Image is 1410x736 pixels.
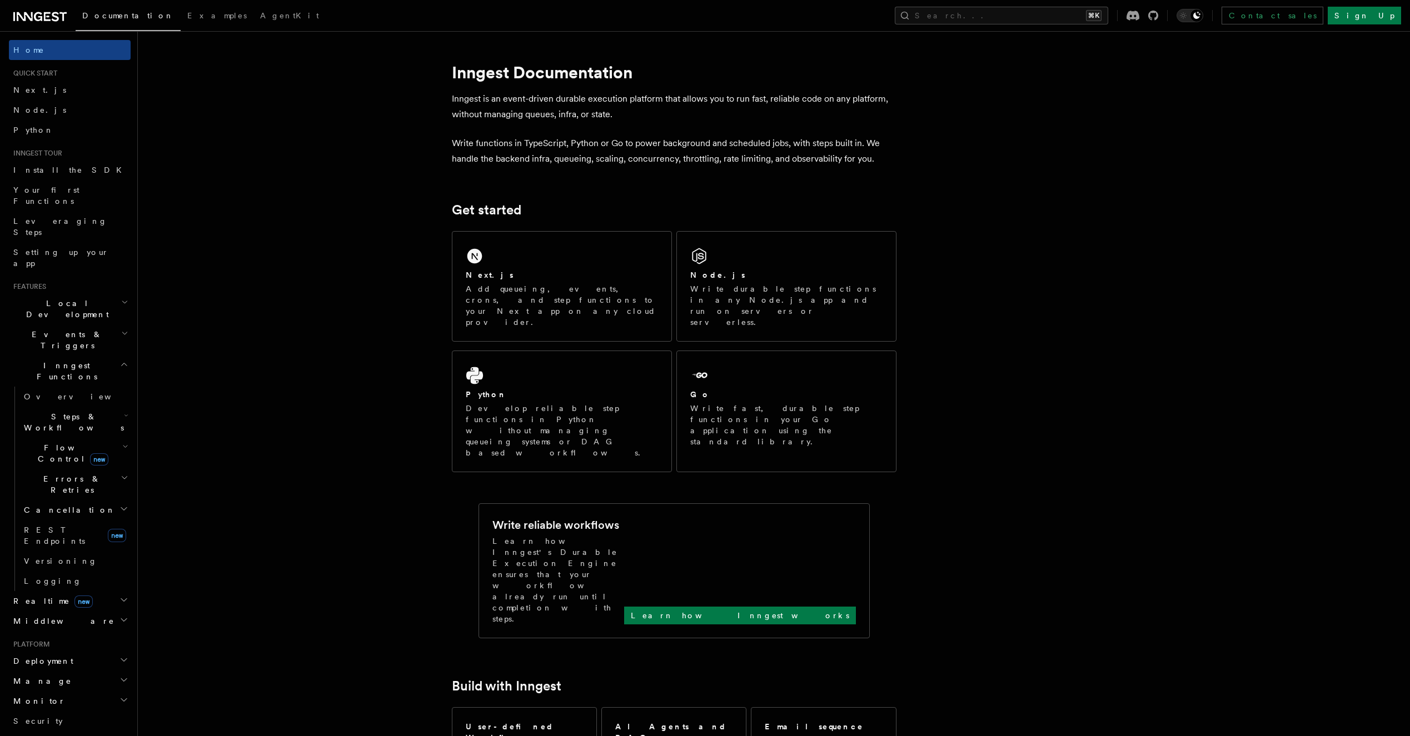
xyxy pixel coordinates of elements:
h2: Write reliable workflows [492,517,619,533]
span: Overview [24,392,138,401]
span: Leveraging Steps [13,217,107,237]
span: Logging [24,577,82,585]
span: REST Endpoints [24,525,85,545]
span: Examples [187,11,247,20]
span: Cancellation [19,504,116,515]
a: Get started [452,202,521,218]
span: Realtime [9,595,93,607]
p: Develop reliable step functions in Python without managing queueing systems or DAG based workflows. [466,403,658,458]
span: Monitor [9,695,66,707]
span: Middleware [9,615,114,627]
button: Cancellation [19,500,131,520]
span: Python [13,126,54,134]
p: Write functions in TypeScript, Python or Go to power background and scheduled jobs, with steps bu... [452,136,896,167]
button: Steps & Workflows [19,407,131,438]
button: Inngest Functions [9,356,131,387]
a: Versioning [19,551,131,571]
span: Manage [9,675,72,687]
button: Flow Controlnew [19,438,131,469]
a: Node.jsWrite durable step functions in any Node.js app and run on servers or serverless. [676,231,896,342]
a: Next.jsAdd queueing, events, crons, and step functions to your Next app on any cloud provider. [452,231,672,342]
a: Leveraging Steps [9,211,131,242]
span: Versioning [24,557,97,565]
span: Your first Functions [13,186,79,206]
span: Install the SDK [13,166,128,174]
h1: Inngest Documentation [452,62,896,82]
a: Sign Up [1328,7,1401,24]
p: Add queueing, events, crons, and step functions to your Next app on any cloud provider. [466,283,658,328]
a: Build with Inngest [452,678,561,694]
span: Steps & Workflows [19,411,124,433]
button: Realtimenew [9,591,131,611]
span: Inngest Functions [9,360,120,382]
span: Quick start [9,69,57,78]
p: Learn how Inngest's Durable Execution Engine ensures that your workflow already run until complet... [492,535,624,624]
h2: Node.js [690,269,745,281]
a: Node.js [9,100,131,120]
span: Documentation [82,11,174,20]
button: Local Development [9,293,131,324]
span: AgentKit [260,11,319,20]
a: Home [9,40,131,60]
button: Deployment [9,651,131,671]
h2: Python [466,389,507,400]
span: Events & Triggers [9,329,121,351]
a: Learn how Inngest works [624,607,856,624]
a: GoWrite fast, durable step functions in your Go application using the standard library. [676,351,896,472]
button: Manage [9,671,131,691]
div: Inngest Functions [9,387,131,591]
a: REST Endpointsnew [19,520,131,551]
p: Write durable step functions in any Node.js app and run on servers or serverless. [690,283,883,328]
button: Errors & Retries [19,469,131,500]
a: Python [9,120,131,140]
a: Your first Functions [9,180,131,211]
a: PythonDevelop reliable step functions in Python without managing queueing systems or DAG based wo... [452,351,672,472]
button: Events & Triggers [9,324,131,356]
a: Examples [181,3,253,30]
span: Deployment [9,655,73,667]
a: Setting up your app [9,242,131,273]
span: new [74,595,93,608]
span: new [108,529,126,542]
button: Search...⌘K [895,7,1108,24]
span: Inngest tour [9,149,62,158]
span: Features [9,282,46,291]
span: Security [13,717,63,725]
span: Next.js [13,86,66,94]
span: Platform [9,640,50,649]
a: AgentKit [253,3,326,30]
a: Overview [19,387,131,407]
span: Errors & Retries [19,473,121,495]
h2: Next.js [466,269,514,281]
span: Node.js [13,106,66,114]
button: Toggle dark mode [1177,9,1203,22]
span: Setting up your app [13,248,109,268]
a: Next.js [9,80,131,100]
a: Install the SDK [9,160,131,180]
h2: Email sequence [765,721,864,732]
a: Logging [19,571,131,591]
p: Learn how Inngest works [631,610,849,621]
span: Home [13,44,44,56]
button: Middleware [9,611,131,631]
p: Inngest is an event-driven durable execution platform that allows you to run fast, reliable code ... [452,91,896,122]
span: new [90,453,108,465]
button: Monitor [9,691,131,711]
span: Local Development [9,298,121,320]
a: Documentation [76,3,181,31]
a: Contact sales [1222,7,1323,24]
span: Flow Control [19,442,122,464]
kbd: ⌘K [1086,10,1102,21]
a: Security [9,711,131,731]
h2: Go [690,389,710,400]
p: Write fast, durable step functions in your Go application using the standard library. [690,403,883,447]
